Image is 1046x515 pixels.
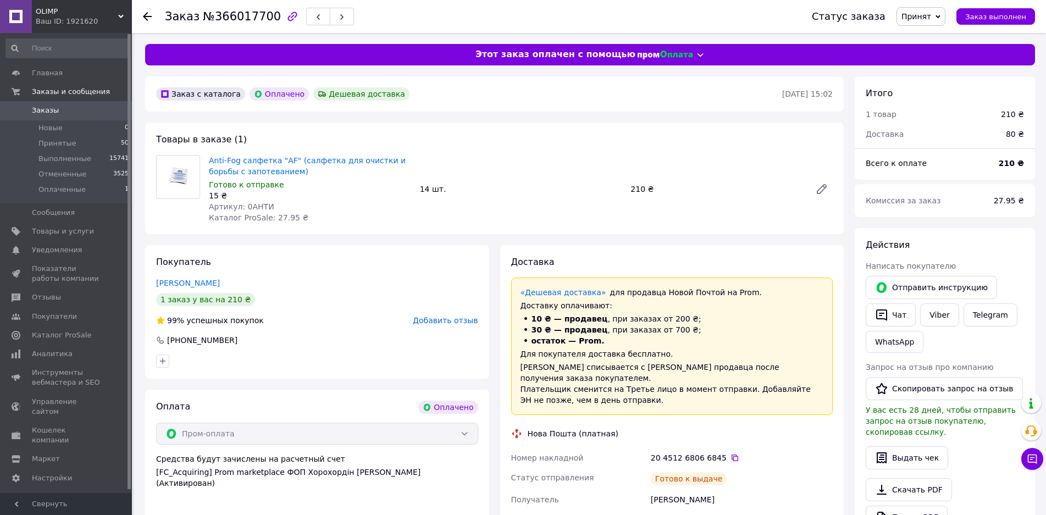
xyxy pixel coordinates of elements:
[511,453,584,462] span: Номер накладной
[866,446,948,469] button: Выдать чек
[209,156,406,176] a: Anti-Fog салфетка "AF" (салфетка для очистки и борьбы с запотеванием)
[782,90,833,98] time: [DATE] 15:02
[5,38,130,58] input: Поиск
[866,377,1023,400] button: Скопировать запрос на отзыв
[532,336,605,345] span: остаток — Prom.
[32,226,94,236] span: Товары и услуги
[32,245,82,255] span: Уведомления
[157,163,200,191] img: Anti-Fog салфетка "AF" (салфетка для очистки и борьбы с запотеванием)
[209,213,308,222] span: Каталог ProSale: 27.95 ₴
[32,68,63,78] span: Главная
[209,202,274,211] span: Артикул: 0АНТИ
[32,312,77,322] span: Покупатели
[32,368,102,387] span: Инструменты вебмастера и SEO
[109,154,129,164] span: 15741
[811,178,833,200] a: Редактировать
[32,454,60,464] span: Маркет
[999,159,1024,168] b: 210 ₴
[866,478,952,501] a: Скачать PDF
[38,185,86,195] span: Оплаченные
[413,316,478,325] span: Добавить отзыв
[866,88,893,98] span: Итого
[521,287,824,298] div: для продавца Новой Почтой на Prom.
[521,300,824,311] div: Доставку оплачивают:
[525,428,621,439] div: Нова Пошта (платная)
[511,495,559,504] span: Получатель
[965,13,1026,21] span: Заказ выполнен
[209,180,284,189] span: Готово к отправке
[532,325,608,334] span: 30 ₴ — продавец
[32,425,102,445] span: Кошелек компании
[156,293,255,306] div: 1 заказ у вас на 210 ₴
[812,11,885,22] div: Статус заказа
[651,472,727,485] div: Готово к выдаче
[125,185,129,195] span: 1
[156,87,245,101] div: Заказ с каталога
[866,363,994,372] span: Запрос на отзыв про компанию
[32,106,59,115] span: Заказы
[866,240,910,250] span: Действия
[32,349,73,359] span: Аналитика
[36,7,118,16] span: OLIMP
[521,288,606,297] a: «Дешевая доставка»
[38,154,91,164] span: Выполненные
[532,314,608,323] span: 10 ₴ — продавец
[156,401,190,412] span: Оплата
[626,181,806,197] div: 210 ₴
[113,169,129,179] span: 3525
[866,262,956,270] span: Написать покупателю
[521,348,824,359] div: Для покупателя доставка бесплатно.
[32,292,61,302] span: Отзывы
[166,335,239,346] div: [PHONE_NUMBER]
[156,257,211,267] span: Покупатель
[416,181,627,197] div: 14 шт.
[1021,448,1043,470] button: Чат с покупателем
[521,313,824,324] li: , при заказах от 200 ₴;
[125,123,129,133] span: 0
[866,303,916,326] button: Чат
[511,473,594,482] span: Статус отправления
[156,315,264,326] div: успешных покупок
[866,406,1016,436] span: У вас есть 28 дней, чтобы отправить запрос на отзыв покупателю, скопировав ссылку.
[521,324,824,335] li: , при заказах от 700 ₴;
[156,467,478,489] div: [FC_Acquiring] Prom marketplace ФОП Хорохордін [PERSON_NAME] (Активирован)
[521,362,824,406] div: [PERSON_NAME] списывается с [PERSON_NAME] продавца после получения заказа покупателем. Плательщик...
[143,11,152,22] div: Вернуться назад
[32,473,72,483] span: Настройки
[866,130,904,139] span: Доставка
[38,139,76,148] span: Принятые
[511,257,555,267] span: Доставка
[121,139,129,148] span: 50
[36,16,132,26] div: Ваш ID: 1921620
[32,330,91,340] span: Каталог ProSale
[32,397,102,417] span: Управление сайтом
[1001,109,1024,120] div: 210 ₴
[38,169,86,179] span: Отмененные
[203,10,281,23] span: №366017700
[866,196,941,205] span: Комиссия за заказ
[866,331,923,353] a: WhatsApp
[209,190,411,201] div: 15 ₴
[156,279,220,287] a: [PERSON_NAME]
[994,196,1024,205] span: 27.95 ₴
[418,401,478,414] div: Оплачено
[165,10,200,23] span: Заказ
[32,264,102,284] span: Показатели работы компании
[156,134,247,145] span: Товары в заказе (1)
[649,490,835,510] div: [PERSON_NAME]
[651,452,833,463] div: 20 4512 6806 6845
[901,12,931,21] span: Принят
[956,8,1035,25] button: Заказ выполнен
[250,87,309,101] div: Оплачено
[999,122,1031,146] div: 80 ₴
[866,110,896,119] span: 1 товар
[475,48,635,61] span: Этот заказ оплачен с помощью
[964,303,1017,326] a: Telegram
[156,453,478,489] div: Средства будут зачислены на расчетный счет
[32,87,110,97] span: Заказы и сообщения
[167,316,184,325] span: 99%
[32,208,75,218] span: Сообщения
[866,159,927,168] span: Всего к оплате
[38,123,63,133] span: Новые
[313,87,409,101] div: Дешевая доставка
